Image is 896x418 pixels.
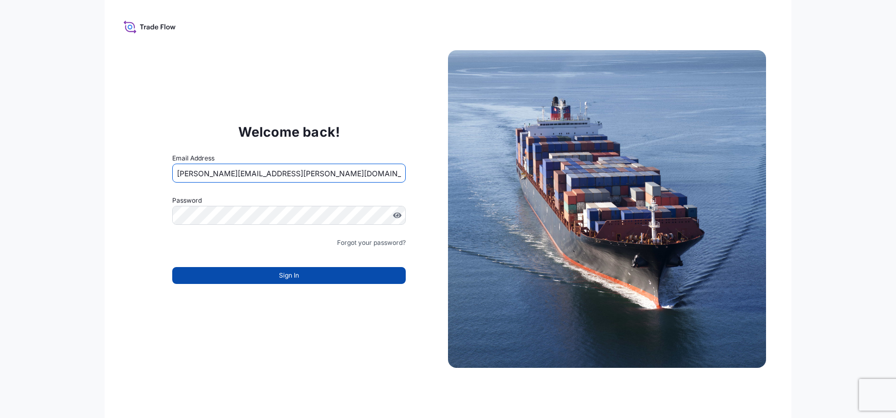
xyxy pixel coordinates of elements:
a: Forgot your password? [337,237,406,248]
img: Ship illustration [448,50,766,368]
button: Show password [393,211,402,220]
label: Email Address [172,153,214,164]
span: Sign In [279,270,299,281]
label: Password [172,195,406,206]
button: Sign In [172,267,406,284]
p: Welcome back! [238,123,340,140]
input: example@gmail.com [172,164,406,183]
